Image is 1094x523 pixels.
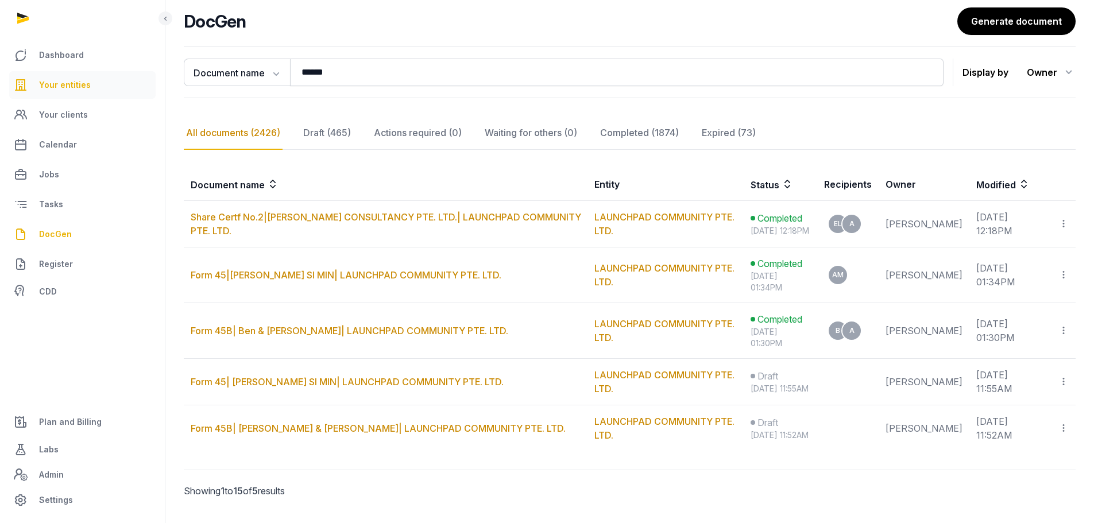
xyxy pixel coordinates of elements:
a: CDD [9,280,156,303]
span: 1 [221,485,225,497]
a: LAUNCHPAD COMMUNITY PTE. LTD. [594,369,735,394]
span: A [849,327,855,334]
span: Dashboard [39,48,84,62]
a: Tasks [9,191,156,218]
div: Expired (73) [699,117,758,150]
a: Labs [9,436,156,463]
span: Admin [39,468,64,482]
th: Status [744,168,817,201]
td: [DATE] 01:30PM [969,303,1052,359]
span: Settings [39,493,73,507]
a: Dashboard [9,41,156,69]
span: Tasks [39,197,63,211]
a: Settings [9,486,156,514]
div: Owner [1027,63,1076,82]
span: B [836,327,840,334]
td: [PERSON_NAME] [879,359,969,405]
a: Calendar [9,131,156,158]
td: [PERSON_NAME] [879,201,969,247]
a: LAUNCHPAD COMMUNITY PTE. LTD. [594,318,735,343]
span: Completed [757,257,802,270]
td: [PERSON_NAME] [879,247,969,303]
span: Your entities [39,78,91,92]
span: Plan and Billing [39,415,102,429]
th: Recipients [817,168,879,201]
a: LAUNCHPAD COMMUNITY PTE. LTD. [594,211,735,237]
span: EL [834,220,842,227]
span: Draft [757,369,778,383]
a: Form 45| [PERSON_NAME] SI MIN| LAUNCHPAD COMMUNITY PTE. LTD. [191,376,504,388]
span: Draft [757,416,778,429]
div: Actions required (0) [372,117,464,150]
a: Your clients [9,101,156,129]
a: LAUNCHPAD COMMUNITY PTE. LTD. [594,416,735,441]
th: Owner [879,168,969,201]
div: All documents (2426) [184,117,283,150]
span: Labs [39,443,59,456]
a: Form 45B| Ben & [PERSON_NAME]| LAUNCHPAD COMMUNITY PTE. LTD. [191,325,508,336]
span: CDD [39,285,57,299]
span: Register [39,257,73,271]
th: Entity [587,168,744,201]
a: DocGen [9,220,156,248]
a: Share Certf No.2|[PERSON_NAME] CONSULTANCY PTE. LTD.| LAUNCHPAD COMMUNITY PTE. LTD. [191,211,581,237]
span: Completed [757,211,802,225]
div: Draft (465) [301,117,353,150]
span: AM [832,272,844,278]
div: [DATE] 12:18PM [751,225,810,237]
td: [DATE] 11:52AM [969,405,1052,452]
span: Your clients [39,108,88,122]
div: [DATE] 01:30PM [751,326,810,349]
span: Jobs [39,168,59,181]
th: Document name [184,168,587,201]
a: Form 45|[PERSON_NAME] SI MIN| LAUNCHPAD COMMUNITY PTE. LTD. [191,269,501,281]
td: [PERSON_NAME] [879,405,969,452]
span: A [849,220,855,227]
span: 5 [252,485,258,497]
a: LAUNCHPAD COMMUNITY PTE. LTD. [594,262,735,288]
nav: Tabs [184,117,1076,150]
span: DocGen [39,227,72,241]
div: Completed (1874) [598,117,681,150]
div: [DATE] 01:34PM [751,270,810,293]
a: Register [9,250,156,278]
div: Waiting for others (0) [482,117,579,150]
td: [DATE] 01:34PM [969,247,1052,303]
td: [DATE] 12:18PM [969,201,1052,247]
a: Your entities [9,71,156,99]
a: Admin [9,463,156,486]
p: Display by [962,63,1008,82]
a: Generate document [957,7,1076,35]
span: Completed [757,312,802,326]
td: [PERSON_NAME] [879,303,969,359]
a: Plan and Billing [9,408,156,436]
button: Document name [184,59,290,86]
p: Showing to of results [184,470,393,512]
div: [DATE] 11:55AM [751,383,810,394]
a: Form 45B| [PERSON_NAME] & [PERSON_NAME]| LAUNCHPAD COMMUNITY PTE. LTD. [191,423,566,434]
a: Jobs [9,161,156,188]
th: Modified [969,168,1076,201]
div: [DATE] 11:52AM [751,429,810,441]
h2: DocGen [184,11,957,32]
span: Calendar [39,138,77,152]
span: 15 [233,485,243,497]
td: [DATE] 11:55AM [969,359,1052,405]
